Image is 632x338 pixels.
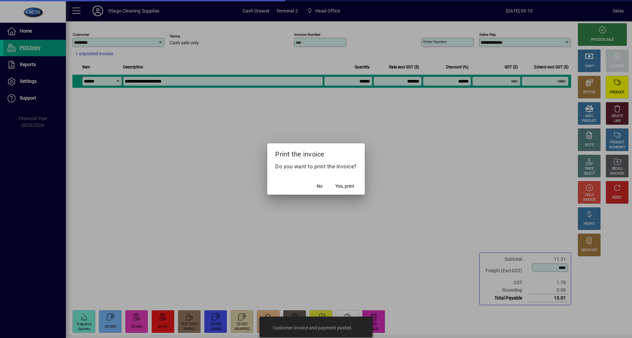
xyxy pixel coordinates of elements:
[333,180,357,192] button: Yes, print
[275,163,357,171] p: Do you want to print the invoice?
[335,183,354,190] span: Yes, print
[317,183,323,190] span: No
[267,143,365,162] h2: Print the invoice
[309,180,330,192] button: No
